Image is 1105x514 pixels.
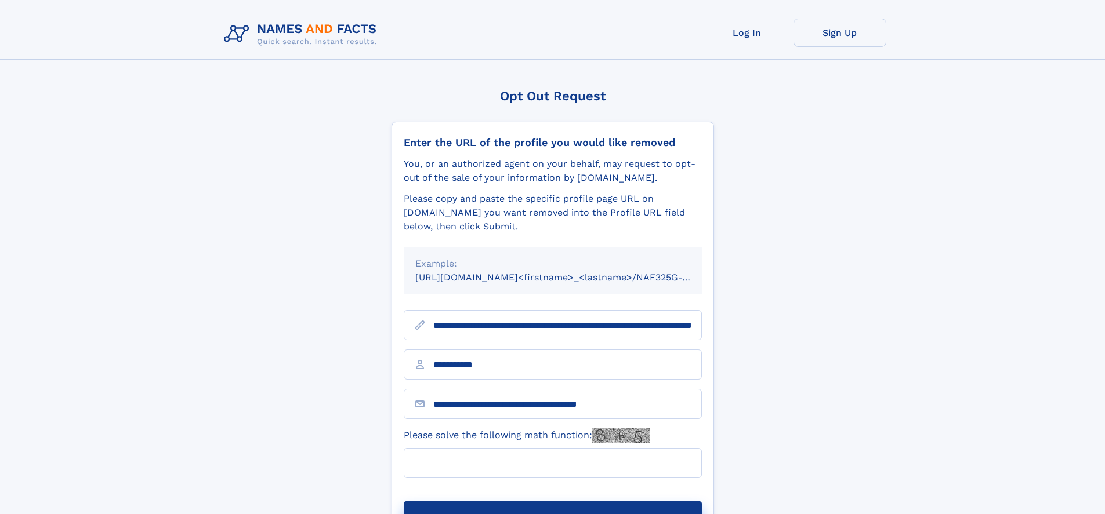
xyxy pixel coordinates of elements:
[404,428,650,443] label: Please solve the following math function:
[404,192,702,234] div: Please copy and paste the specific profile page URL on [DOMAIN_NAME] you want removed into the Pr...
[701,19,794,47] a: Log In
[404,136,702,149] div: Enter the URL of the profile you would like removed
[219,19,386,50] img: Logo Names and Facts
[415,272,724,283] small: [URL][DOMAIN_NAME]<firstname>_<lastname>/NAF325G-xxxxxxxx
[794,19,886,47] a: Sign Up
[392,89,714,103] div: Opt Out Request
[415,257,690,271] div: Example:
[404,157,702,185] div: You, or an authorized agent on your behalf, may request to opt-out of the sale of your informatio...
